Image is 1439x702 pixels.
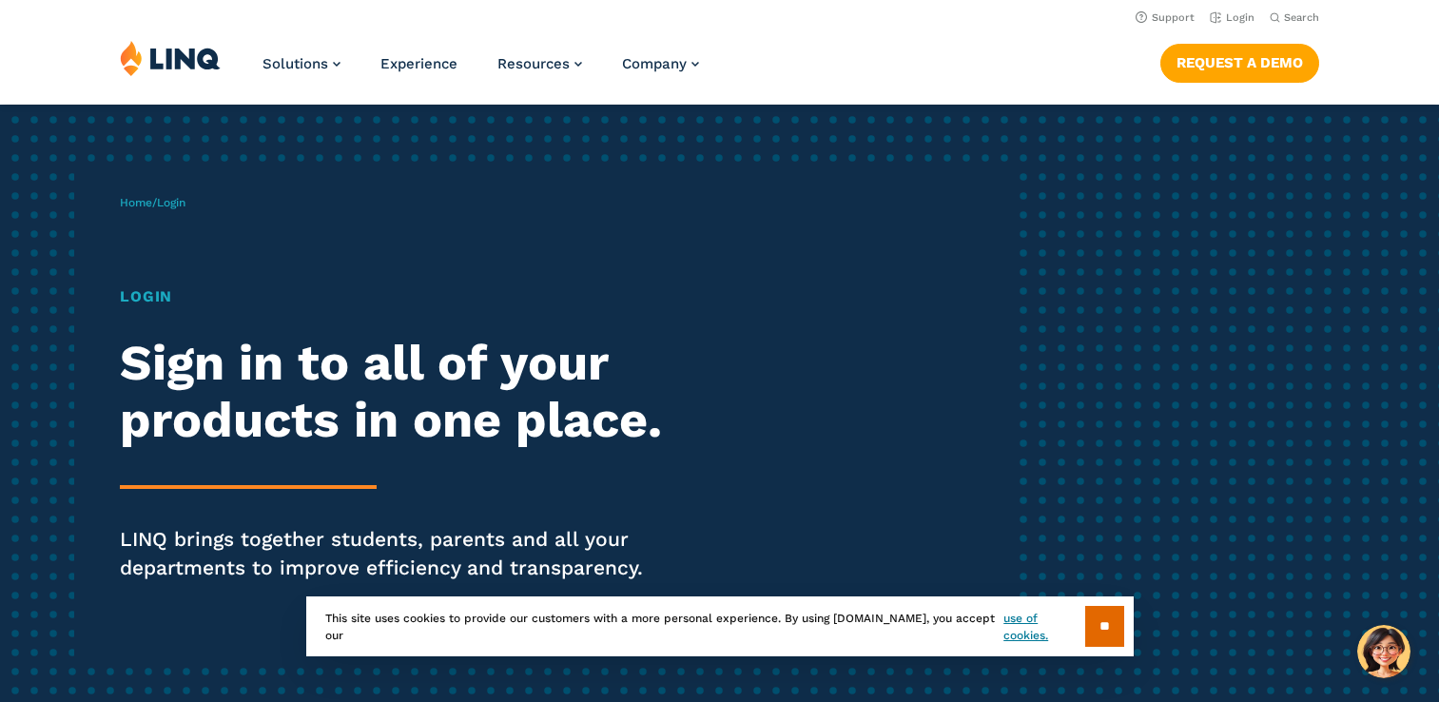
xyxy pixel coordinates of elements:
a: Login [1210,11,1254,24]
button: Open Search Bar [1270,10,1319,25]
span: Search [1284,11,1319,24]
a: Company [622,55,699,72]
nav: Button Navigation [1160,40,1319,82]
span: Solutions [263,55,328,72]
a: Home [120,196,152,209]
a: Support [1136,11,1195,24]
a: Resources [497,55,582,72]
div: This site uses cookies to provide our customers with a more personal experience. By using [DOMAIN... [306,596,1134,656]
h2: Sign in to all of your products in one place. [120,335,674,449]
span: Company [622,55,687,72]
nav: Primary Navigation [263,40,699,103]
a: use of cookies. [1003,610,1084,644]
span: / [120,196,185,209]
h1: Login [120,285,674,308]
span: Resources [497,55,570,72]
a: Request a Demo [1160,44,1319,82]
a: Solutions [263,55,340,72]
a: Experience [380,55,457,72]
button: Hello, have a question? Let’s chat. [1357,625,1410,678]
span: Login [157,196,185,209]
img: LINQ | K‑12 Software [120,40,221,76]
p: LINQ brings together students, parents and all your departments to improve efficiency and transpa... [120,525,674,582]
